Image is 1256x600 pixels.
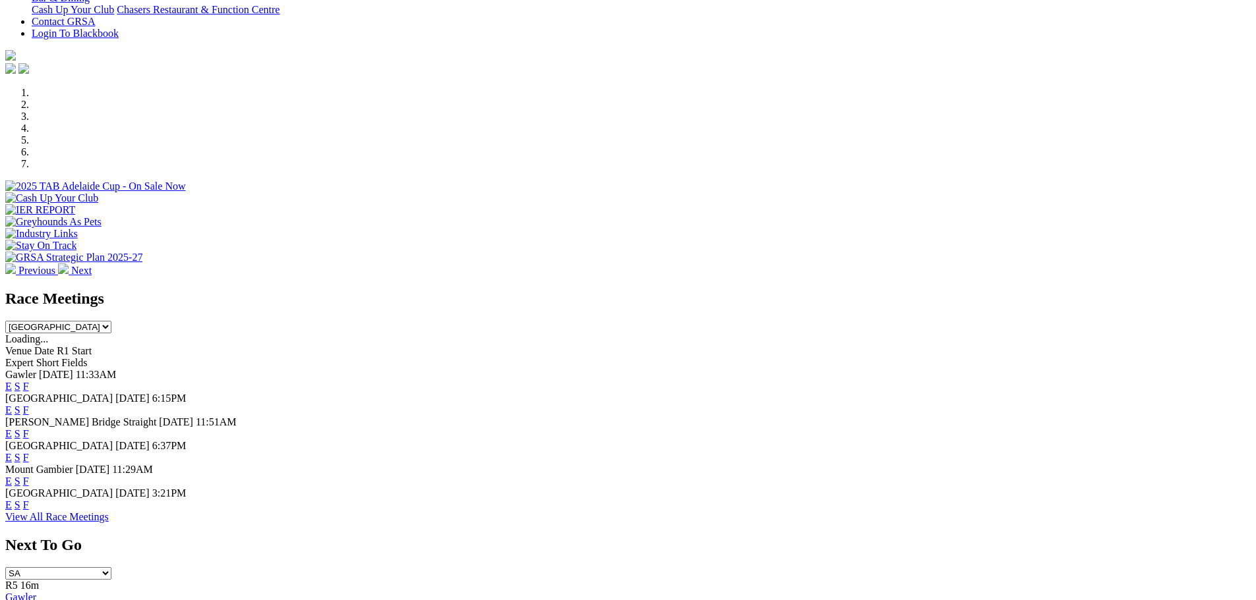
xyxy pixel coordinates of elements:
[5,357,34,368] span: Expert
[5,580,18,591] span: R5
[15,381,20,392] a: S
[57,345,92,356] span: R1 Start
[5,63,16,74] img: facebook.svg
[5,428,12,439] a: E
[152,393,187,404] span: 6:15PM
[23,381,29,392] a: F
[5,511,109,522] a: View All Race Meetings
[23,428,29,439] a: F
[5,476,12,487] a: E
[5,180,186,192] img: 2025 TAB Adelaide Cup - On Sale Now
[36,357,59,368] span: Short
[20,580,39,591] span: 16m
[5,204,75,216] img: IER REPORT
[58,265,92,276] a: Next
[115,487,150,499] span: [DATE]
[34,345,54,356] span: Date
[152,440,187,451] span: 6:37PM
[5,487,113,499] span: [GEOGRAPHIC_DATA]
[15,499,20,510] a: S
[5,440,113,451] span: [GEOGRAPHIC_DATA]
[76,369,117,380] span: 11:33AM
[5,536,1251,554] h2: Next To Go
[5,369,36,380] span: Gawler
[32,16,95,27] a: Contact GRSA
[5,381,12,392] a: E
[5,393,113,404] span: [GEOGRAPHIC_DATA]
[196,416,237,427] span: 11:51AM
[18,63,29,74] img: twitter.svg
[32,28,119,39] a: Login To Blackbook
[115,393,150,404] span: [DATE]
[5,333,48,344] span: Loading...
[117,4,280,15] a: Chasers Restaurant & Function Centre
[23,499,29,510] a: F
[5,345,32,356] span: Venue
[5,464,73,475] span: Mount Gambier
[23,452,29,463] a: F
[5,240,76,252] img: Stay On Track
[5,290,1251,308] h2: Race Meetings
[5,50,16,61] img: logo-grsa-white.png
[71,265,92,276] span: Next
[18,265,55,276] span: Previous
[5,452,12,463] a: E
[15,428,20,439] a: S
[15,404,20,416] a: S
[32,4,1251,16] div: Bar & Dining
[152,487,187,499] span: 3:21PM
[112,464,153,475] span: 11:29AM
[23,404,29,416] a: F
[76,464,110,475] span: [DATE]
[23,476,29,487] a: F
[5,416,156,427] span: [PERSON_NAME] Bridge Straight
[159,416,193,427] span: [DATE]
[5,228,78,240] img: Industry Links
[5,252,142,263] img: GRSA Strategic Plan 2025-27
[15,476,20,487] a: S
[39,369,73,380] span: [DATE]
[32,4,114,15] a: Cash Up Your Club
[5,263,16,274] img: chevron-left-pager-white.svg
[61,357,87,368] span: Fields
[5,192,98,204] img: Cash Up Your Club
[115,440,150,451] span: [DATE]
[5,404,12,416] a: E
[5,216,102,228] img: Greyhounds As Pets
[5,499,12,510] a: E
[15,452,20,463] a: S
[58,263,69,274] img: chevron-right-pager-white.svg
[5,265,58,276] a: Previous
